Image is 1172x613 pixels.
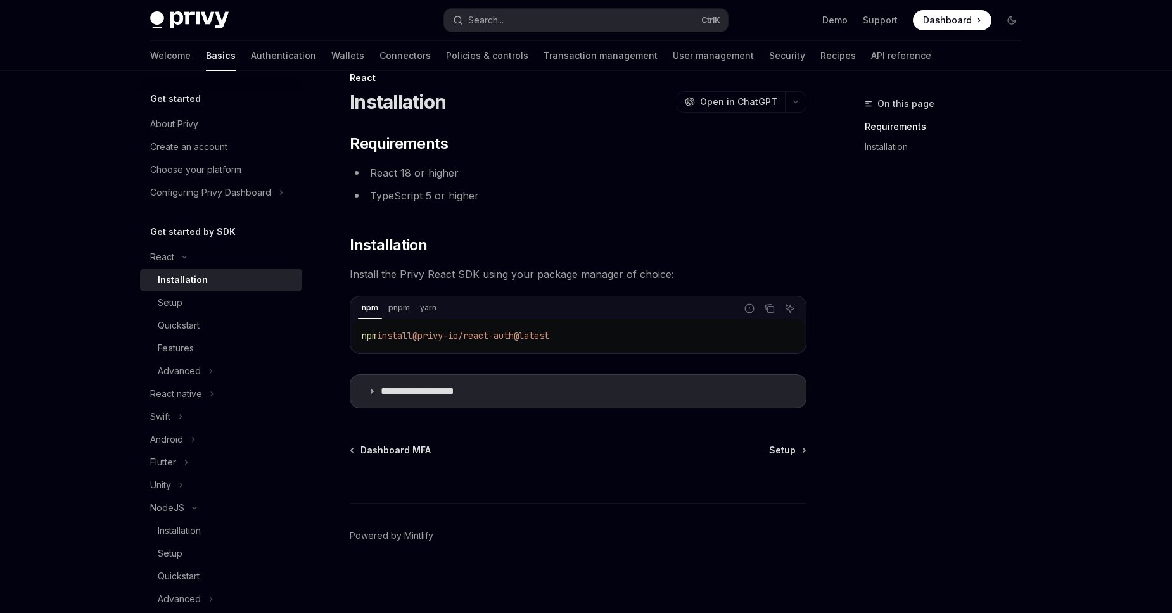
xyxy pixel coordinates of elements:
h5: Get started [150,91,201,106]
h1: Installation [350,91,446,113]
a: Connectors [379,41,431,71]
button: Toggle NodeJS section [140,496,302,519]
img: dark logo [150,11,229,29]
a: Demo [822,14,848,27]
div: Swift [150,409,170,424]
span: @privy-io/react-auth@latest [412,330,549,341]
span: Requirements [350,134,448,154]
div: yarn [416,300,440,315]
a: Quickstart [140,314,302,337]
span: Dashboard [923,14,972,27]
span: Dashboard MFA [360,444,431,457]
div: About Privy [150,117,198,132]
div: Create an account [150,139,227,155]
a: Setup [769,444,805,457]
span: npm [362,330,377,341]
div: pnpm [385,300,414,315]
div: Android [150,432,183,447]
span: Ctrl K [701,15,720,25]
a: User management [673,41,754,71]
a: Features [140,337,302,360]
button: Toggle Android section [140,428,302,451]
a: Requirements [865,117,1032,137]
a: Transaction management [544,41,658,71]
a: Choose your platform [140,158,302,181]
div: npm [358,300,382,315]
div: Setup [158,295,182,310]
button: Toggle Configuring Privy Dashboard section [140,181,302,204]
div: Setup [158,546,182,561]
button: Copy the contents from the code block [761,300,778,317]
button: Open search [444,9,728,32]
a: Setup [140,291,302,314]
span: install [377,330,412,341]
div: Installation [158,272,208,288]
a: Dashboard [913,10,991,30]
a: Setup [140,542,302,565]
button: Report incorrect code [741,300,758,317]
a: Installation [140,269,302,291]
div: React native [150,386,202,401]
button: Toggle Advanced section [140,360,302,382]
button: Ask AI [782,300,798,317]
div: Installation [158,523,201,538]
button: Toggle Swift section [140,405,302,428]
a: Recipes [820,41,856,71]
button: Toggle Advanced section [140,588,302,610]
a: About Privy [140,113,302,136]
button: Toggle React section [140,246,302,269]
button: Open in ChatGPT [677,91,785,113]
div: Search... [468,13,504,28]
a: Quickstart [140,565,302,588]
li: TypeScript 5 or higher [350,187,806,205]
div: Quickstart [158,569,200,584]
div: Unity [150,477,171,493]
a: Welcome [150,41,191,71]
button: Toggle Unity section [140,474,302,496]
div: Features [158,341,194,356]
a: Powered by Mintlify [350,529,433,542]
div: Advanced [158,363,201,379]
div: NodeJS [150,500,184,515]
span: Setup [769,444,796,457]
a: API reference [871,41,931,71]
button: Toggle Flutter section [140,451,302,474]
a: Installation [865,137,1032,157]
a: Wallets [331,41,364,71]
span: On this page [877,96,934,111]
button: Toggle dark mode [1002,10,1022,30]
div: React [150,250,174,265]
span: Open in ChatGPT [700,96,777,108]
a: Dashboard MFA [351,444,431,457]
a: Security [769,41,805,71]
span: Installation [350,235,427,255]
div: Advanced [158,591,201,607]
div: Configuring Privy Dashboard [150,185,271,200]
li: React 18 or higher [350,164,806,182]
div: Choose your platform [150,162,241,177]
span: Install the Privy React SDK using your package manager of choice: [350,265,806,283]
div: Quickstart [158,318,200,333]
a: Support [863,14,898,27]
h5: Get started by SDK [150,224,236,239]
div: Flutter [150,455,176,470]
a: Basics [206,41,236,71]
a: Authentication [251,41,316,71]
button: Toggle React native section [140,382,302,405]
a: Policies & controls [446,41,528,71]
div: React [350,72,806,84]
a: Create an account [140,136,302,158]
a: Installation [140,519,302,542]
